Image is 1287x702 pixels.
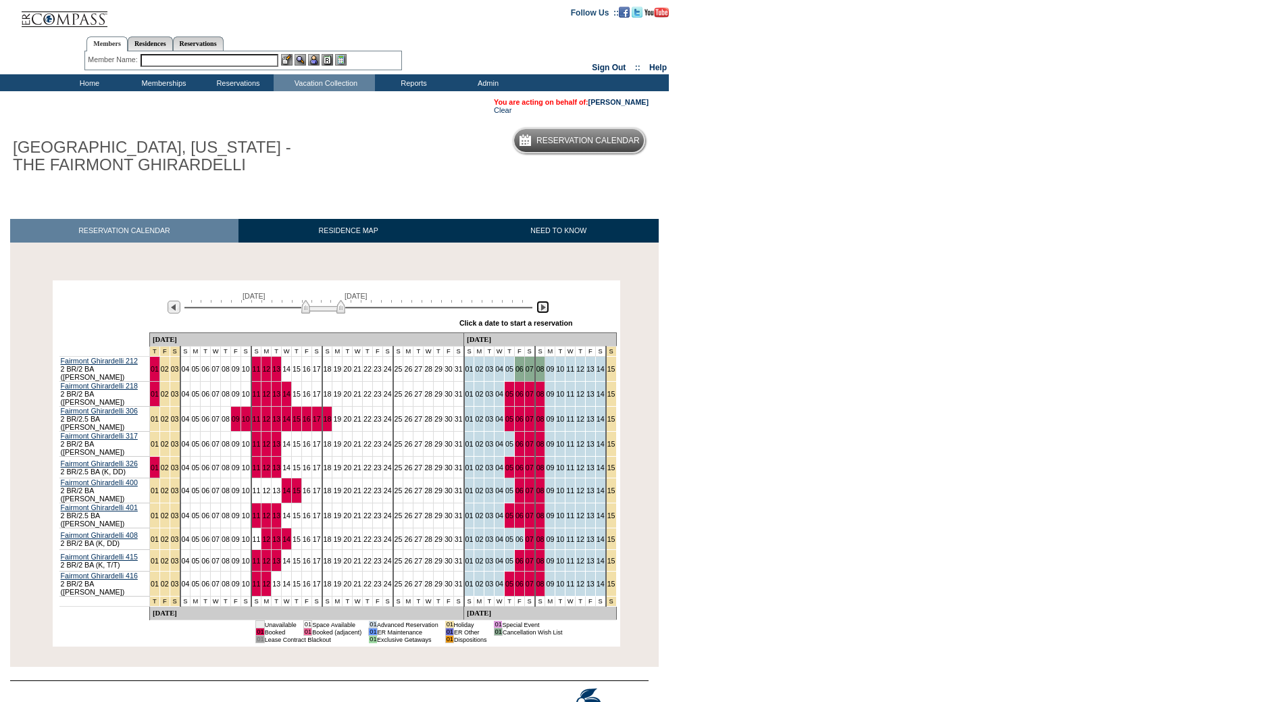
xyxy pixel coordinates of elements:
a: 31 [455,415,463,423]
a: 14 [597,415,605,423]
a: 10 [242,415,250,423]
a: 08 [222,365,230,373]
a: 04 [495,440,503,448]
a: Help [649,63,667,72]
a: 10 [556,440,564,448]
a: 07 [211,390,220,398]
a: 01 [465,415,474,423]
a: 25 [395,390,403,398]
a: 12 [262,365,270,373]
a: 03 [171,390,179,398]
a: 11 [566,440,574,448]
a: 15 [607,463,615,472]
a: 23 [374,440,382,448]
a: 03 [171,415,179,423]
a: 12 [576,390,584,398]
a: 09 [546,415,554,423]
a: 16 [303,440,311,448]
a: 31 [455,486,463,495]
a: 08 [222,415,230,423]
a: 15 [293,486,301,495]
a: 12 [576,365,584,373]
a: 17 [313,486,321,495]
a: 29 [434,463,443,472]
a: 19 [333,486,341,495]
a: 09 [546,463,554,472]
a: Fairmont Ghirardelli 317 [61,432,138,440]
a: 14 [597,365,605,373]
a: 24 [384,440,392,448]
a: 08 [222,486,230,495]
a: 26 [404,463,412,472]
a: 02 [161,440,169,448]
a: 18 [324,463,332,472]
a: 12 [262,440,270,448]
a: 18 [324,390,332,398]
a: 22 [363,463,372,472]
a: Residences [128,36,173,51]
a: 07 [526,415,534,423]
a: 09 [232,463,240,472]
a: RESERVATION CALENDAR [10,219,238,243]
a: Follow us on Twitter [632,7,642,16]
a: 13 [272,440,280,448]
a: 06 [515,463,524,472]
a: 10 [242,440,250,448]
a: 08 [536,463,545,472]
a: 17 [313,463,321,472]
a: 08 [536,390,545,398]
a: 16 [303,486,311,495]
a: 05 [191,486,199,495]
a: 28 [424,486,432,495]
a: 13 [272,415,280,423]
a: [PERSON_NAME] [588,98,649,106]
a: 22 [363,415,372,423]
a: 26 [404,365,412,373]
a: 14 [597,390,605,398]
a: 27 [414,415,422,423]
a: 29 [434,390,443,398]
td: Reservations [199,74,274,91]
a: 09 [232,486,240,495]
a: 13 [586,440,595,448]
td: Memberships [125,74,199,91]
a: 30 [445,486,453,495]
a: Subscribe to our YouTube Channel [645,7,669,16]
a: 01 [151,486,159,495]
a: 19 [333,415,341,423]
a: 12 [576,415,584,423]
a: 05 [191,463,199,472]
a: 09 [232,440,240,448]
img: Next [536,301,549,314]
img: Previous [168,301,180,314]
a: 22 [363,390,372,398]
a: 09 [232,365,240,373]
a: 11 [566,390,574,398]
a: Fairmont Ghirardelli 326 [61,459,138,468]
a: 31 [455,365,463,373]
a: 14 [282,415,291,423]
h5: Reservation Calendar [536,136,640,145]
a: 03 [171,440,179,448]
a: 17 [313,390,321,398]
a: 09 [546,390,554,398]
a: 11 [566,463,574,472]
a: 24 [384,415,392,423]
a: 24 [384,486,392,495]
a: 11 [253,440,261,448]
a: 04 [495,390,503,398]
a: 25 [395,463,403,472]
a: 10 [242,486,250,495]
a: 21 [353,440,361,448]
a: 13 [272,365,280,373]
a: 27 [414,365,422,373]
a: 19 [333,390,341,398]
a: 17 [313,415,321,423]
a: 15 [293,415,301,423]
a: 22 [363,440,372,448]
a: 02 [161,486,169,495]
a: 04 [182,365,190,373]
a: 16 [303,365,311,373]
a: 07 [211,486,220,495]
a: 04 [182,463,190,472]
